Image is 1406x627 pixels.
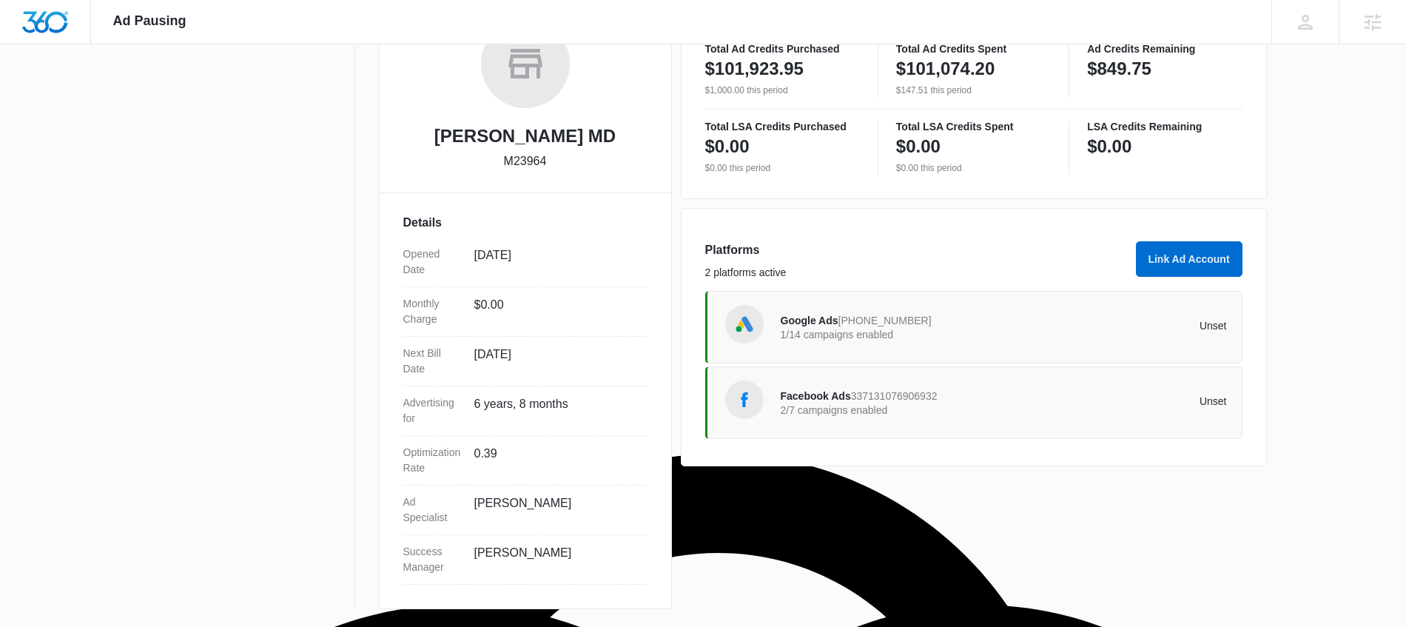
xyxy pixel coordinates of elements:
p: $0.00 this period [896,161,1051,175]
p: M23964 [504,152,547,170]
span: Facebook Ads [781,390,851,402]
dd: 0.39 [474,445,636,476]
p: $0.00 [1087,135,1131,158]
div: Next Bill Date[DATE] [403,337,647,386]
img: Google Ads [733,313,756,335]
span: Google Ads [781,315,838,326]
p: Ad Credits Remaining [1087,44,1242,54]
p: $0.00 [896,135,941,158]
dd: [DATE] [474,247,636,278]
dt: Monthly Charge [403,296,462,327]
div: Ad Specialist[PERSON_NAME] [403,486,647,535]
dd: [DATE] [474,346,636,377]
dt: Advertising for [403,395,462,426]
p: Total Ad Credits Purchased [705,44,860,54]
p: LSA Credits Remaining [1087,121,1242,132]
h3: Platforms [705,241,1127,259]
p: 1/14 campaigns enabled [781,329,1004,340]
dd: [PERSON_NAME] [474,544,636,575]
dd: 6 years, 8 months [474,395,636,426]
p: 2/7 campaigns enabled [781,405,1004,415]
p: $0.00 [705,135,750,158]
p: $147.51 this period [896,84,1051,97]
dt: Next Bill Date [403,346,462,377]
p: Total LSA Credits Spent [896,121,1051,132]
div: Optimization Rate0.39 [403,436,647,486]
div: Opened Date[DATE] [403,238,647,287]
a: Google AdsGoogle Ads[PHONE_NUMBER]1/14 campaigns enabledUnset [705,291,1242,363]
span: 337131076906932 [851,390,938,402]
dd: $0.00 [474,296,636,327]
dt: Optimization Rate [403,445,462,476]
p: $101,923.95 [705,57,804,81]
dt: Success Manager [403,544,462,575]
p: Total Ad Credits Spent [896,44,1051,54]
dt: Opened Date [403,247,462,278]
span: Ad Pausing [113,13,186,29]
h2: [PERSON_NAME] MD [434,123,616,150]
p: $101,074.20 [896,57,995,81]
button: Link Ad Account [1136,241,1242,277]
div: Advertising for6 years, 8 months [403,386,647,436]
h3: Details [403,214,647,232]
p: $1,000.00 this period [705,84,860,97]
dt: Ad Specialist [403,494,462,526]
p: 2 platforms active [705,265,1127,281]
p: Total LSA Credits Purchased [705,121,860,132]
div: Success Manager[PERSON_NAME] [403,535,647,585]
p: Unset [1003,321,1227,331]
p: $0.00 this period [705,161,860,175]
a: Facebook AdsFacebook Ads3371310769069322/7 campaigns enabledUnset [705,366,1242,439]
div: Monthly Charge$0.00 [403,287,647,337]
img: Facebook Ads [733,389,756,411]
span: [PHONE_NUMBER] [838,315,932,326]
dd: [PERSON_NAME] [474,494,636,526]
p: Unset [1003,396,1227,406]
p: $849.75 [1087,57,1151,81]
